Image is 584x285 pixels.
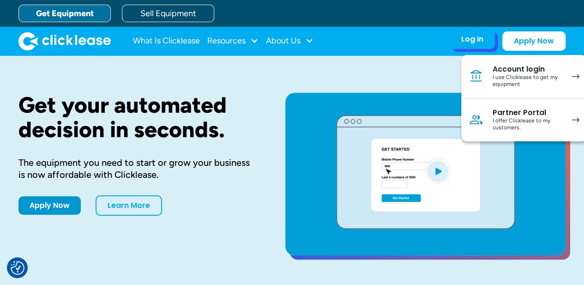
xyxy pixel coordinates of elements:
[18,32,111,50] img: Clicklease logo
[11,261,24,275] img: Revisit consent button
[461,35,483,44] div: Log In
[18,93,256,142] h1: Get your automated decision in seconds.
[207,32,259,50] div: Resources
[502,31,566,51] a: Apply Now
[122,5,214,22] a: Sell Equipment
[572,74,579,79] img: arrow
[18,157,256,181] div: The equipment you need to start or grow your business is now affordable with Clicklease.
[469,69,483,84] img: Bank icon
[96,195,162,216] a: Learn More
[469,112,483,127] img: Person icon
[493,74,562,88] div: I use Clicklease to get my equipment
[11,261,24,275] button: Consent Preferences
[18,196,81,215] a: Apply Now
[133,32,200,50] a: What Is Clicklease
[493,65,562,74] div: Account login
[493,117,562,132] div: I offer Clicklease to my customers.
[18,32,111,50] a: home
[266,32,313,50] div: About Us
[285,93,566,255] a: open lightbox
[493,108,562,117] div: Partner Portal
[572,117,579,122] img: arrow
[18,5,111,22] a: Get Equipment
[425,158,450,184] img: Blue play button logo on a light blue circular background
